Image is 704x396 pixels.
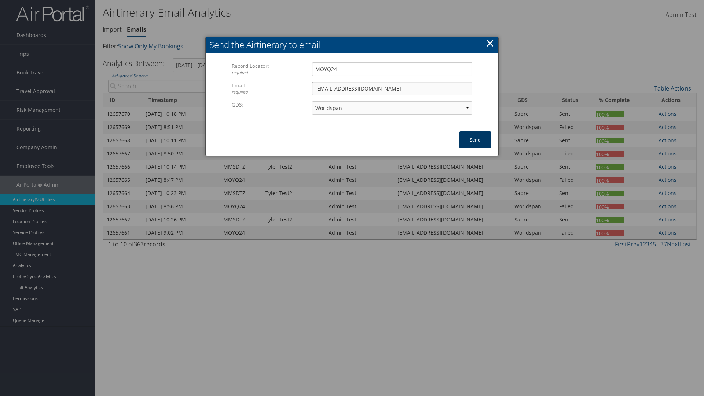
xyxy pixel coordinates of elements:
[232,101,312,109] label: GDS:
[312,82,472,95] input: Enter the email address
[459,131,491,148] button: Send
[206,37,498,53] h2: Send the Airtinerary to email
[232,70,312,76] div: required
[232,89,312,95] div: required
[312,62,472,76] input: Enter the Record Locator
[232,62,312,76] label: Record Locator:
[232,82,312,95] label: Email:
[486,36,494,50] a: ×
